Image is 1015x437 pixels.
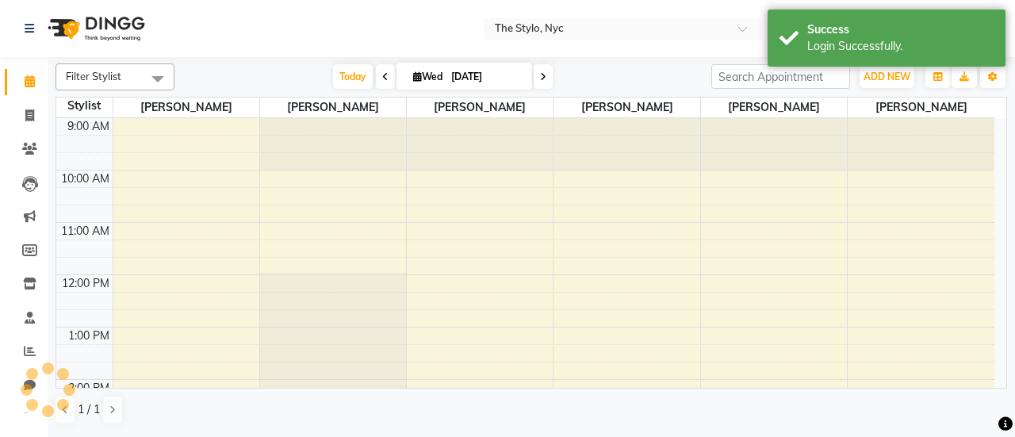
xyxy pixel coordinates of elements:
div: Success [807,21,994,38]
span: [PERSON_NAME] [553,98,699,117]
span: [PERSON_NAME] [407,98,553,117]
div: Stylist [56,98,113,114]
button: ADD NEW [860,66,914,88]
div: Login Successfully. [807,38,994,55]
div: 12:00 PM [59,275,113,292]
span: [PERSON_NAME] [701,98,847,117]
span: ADD NEW [864,71,910,82]
input: 2025-09-03 [446,65,526,89]
span: Filter Stylist [66,70,121,82]
div: 10:00 AM [58,171,113,187]
span: Wed [409,71,446,82]
span: Today [333,64,373,89]
div: 2:00 PM [65,380,113,397]
span: [PERSON_NAME] [113,98,259,117]
span: 1 / 1 [78,401,100,418]
div: 11:00 AM [58,223,113,240]
div: 9:00 AM [64,118,113,135]
input: Search Appointment [711,64,850,89]
span: [PERSON_NAME] [848,98,994,117]
span: [PERSON_NAME] [260,98,406,117]
div: 1:00 PM [65,328,113,344]
img: logo [40,6,149,51]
